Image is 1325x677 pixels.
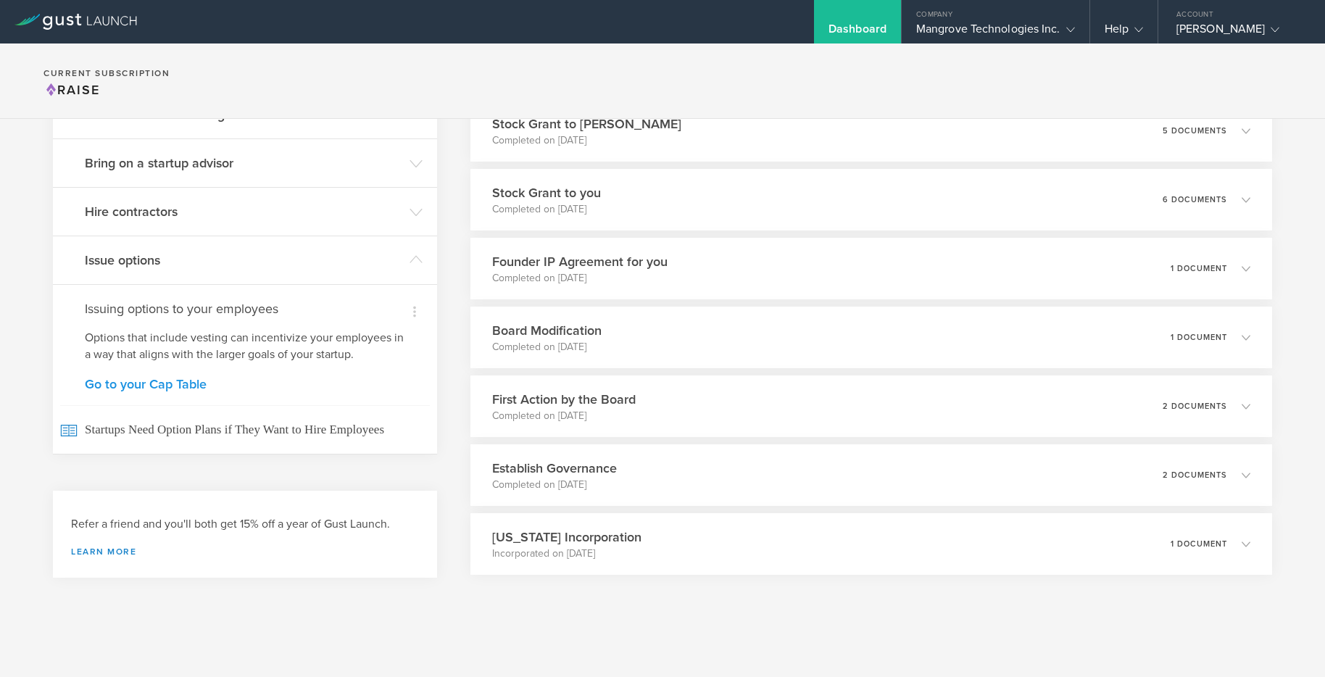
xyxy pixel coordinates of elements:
p: Completed on [DATE] [492,409,636,423]
div: [PERSON_NAME] [1176,22,1300,43]
p: Completed on [DATE] [492,340,602,354]
p: 1 document [1171,333,1227,341]
h3: Founder IP Agreement for you [492,252,668,271]
p: Incorporated on [DATE] [492,547,641,561]
h3: Refer a friend and you'll both get 15% off a year of Gust Launch. [71,516,419,533]
h3: Issue options [85,251,402,270]
h3: Bring on a startup advisor [85,154,402,173]
div: Help [1105,22,1143,43]
p: Completed on [DATE] [492,133,681,148]
a: Learn more [71,547,419,556]
h3: Hire contractors [85,202,402,221]
h3: Stock Grant to [PERSON_NAME] [492,115,681,133]
p: Completed on [DATE] [492,478,617,492]
div: Mangrove Technologies Inc. [916,22,1075,43]
span: Raise [43,82,100,98]
h3: Stock Grant to you [492,183,601,202]
h4: Issuing options to your employees [85,299,405,318]
p: Completed on [DATE] [492,271,668,286]
a: Startups Need Option Plans if They Want to Hire Employees [53,405,437,454]
p: 2 documents [1163,402,1227,410]
h3: Establish Governance [492,459,617,478]
h3: Board Modification [492,321,602,340]
span: Startups Need Option Plans if They Want to Hire Employees [60,405,430,454]
a: Go to your Cap Table [85,378,405,391]
div: Dashboard [828,22,886,43]
p: Options that include vesting can incentivize your employees in a way that aligns with the larger ... [85,330,405,363]
p: 1 document [1171,265,1227,273]
h2: Current Subscription [43,69,170,78]
p: Completed on [DATE] [492,202,601,217]
p: 5 documents [1163,127,1227,135]
p: 2 documents [1163,471,1227,479]
h3: [US_STATE] Incorporation [492,528,641,547]
h3: First Action by the Board [492,390,636,409]
p: 1 document [1171,540,1227,548]
p: 6 documents [1163,196,1227,204]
